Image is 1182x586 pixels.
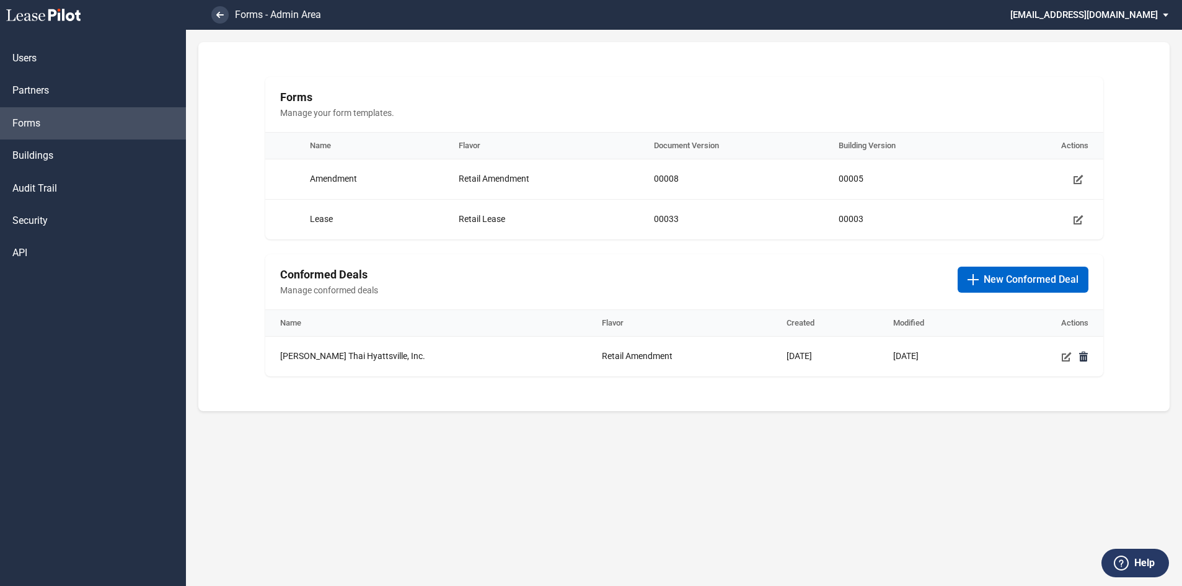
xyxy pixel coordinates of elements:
[1134,555,1155,571] label: Help
[1057,347,1077,366] a: Edit conformed deal
[12,117,40,130] span: Forms
[310,214,333,224] span: Lease
[839,214,863,224] span: 00003
[587,310,772,337] th: Flavor
[12,214,48,228] span: Security
[295,133,444,159] th: Name
[280,267,938,282] h2: Conformed Deals
[639,133,823,159] th: Document Version
[459,174,529,184] span: Retail Amendment
[992,133,1103,159] th: Actions
[12,51,37,65] span: Users
[280,89,1088,105] h2: Forms
[265,310,587,337] th: Name
[1069,210,1088,229] a: Manage form template
[280,107,1088,120] span: Manage your form templates.
[310,174,357,184] span: Amendment
[12,182,57,195] span: Audit Trail
[459,214,505,224] span: Retail Lease
[878,336,990,376] td: [DATE]
[772,310,878,337] th: Created
[878,310,990,337] th: Modified
[839,174,863,184] span: 00005
[984,273,1078,286] span: New Conformed Deal
[12,149,53,162] span: Buildings
[958,267,1088,293] button: New Conformed Deal
[1078,353,1088,363] a: Delete conformed deal
[265,336,587,376] td: [PERSON_NAME] Thai Hyattsville, Inc.
[824,133,992,159] th: Building Version
[1101,549,1169,577] button: Help
[444,133,639,159] th: Flavor
[602,351,673,361] span: Retail Amendment
[12,84,49,97] span: Partners
[1069,169,1088,189] a: Manage form template
[654,174,679,184] span: 00008
[12,246,27,260] span: API
[990,310,1103,337] th: Actions
[280,285,938,297] span: Manage conformed deals
[772,336,878,376] td: [DATE]
[654,214,679,224] span: 00033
